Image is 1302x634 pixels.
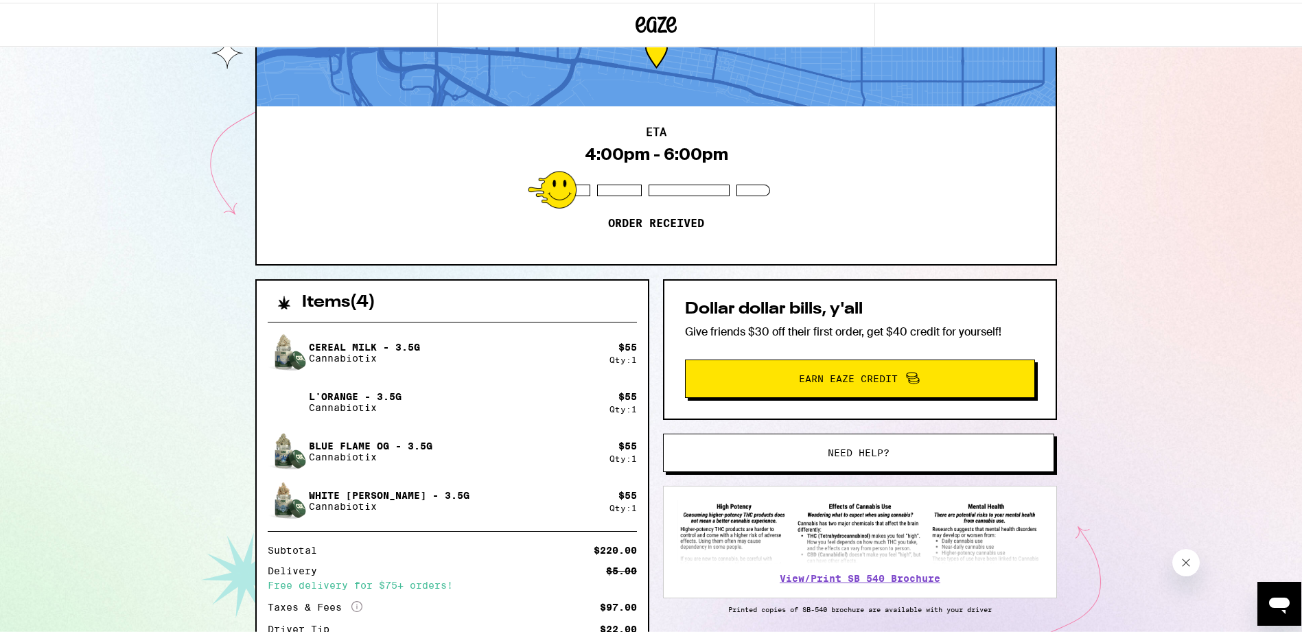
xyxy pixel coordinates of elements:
div: $ 55 [618,438,637,449]
p: Cannabiotix [309,498,469,509]
p: Order received [608,214,704,228]
div: Free delivery for $75+ orders! [268,578,637,587]
button: Earn Eaze Credit [685,357,1035,395]
div: Subtotal [268,543,327,552]
span: Earn Eaze Credit [799,371,898,381]
button: Need help? [663,431,1054,469]
div: $22.00 [600,622,637,631]
p: Printed copies of SB-540 brochure are available with your driver [663,602,1057,611]
div: $220.00 [594,543,637,552]
p: Cannabiotix [309,350,420,361]
div: Driver Tip [268,622,339,631]
div: Qty: 1 [609,501,637,510]
h2: ETA [646,124,666,135]
div: Qty: 1 [609,353,637,362]
img: Blue Flame OG - 3.5g [268,430,306,468]
iframe: Close message [1172,546,1200,574]
p: Cereal Milk - 3.5g [309,339,420,350]
p: Give friends $30 off their first order, get $40 credit for yourself! [685,322,1035,336]
div: $5.00 [606,563,637,573]
iframe: Button to launch messaging window [1257,579,1301,623]
span: Need help? [828,445,890,455]
div: 4:00pm - 6:00pm [585,142,728,161]
img: SB 540 Brochure preview [677,497,1043,561]
div: $ 55 [618,339,637,350]
a: View/Print SB 540 Brochure [780,570,940,581]
div: Delivery [268,563,327,573]
div: Qty: 1 [609,402,637,411]
h2: Items ( 4 ) [302,292,375,308]
div: $97.00 [600,600,637,609]
img: L'Orange - 3.5g [268,380,306,419]
p: Cannabiotix [309,399,402,410]
span: Hi. Need any help? [8,10,99,21]
div: Qty: 1 [609,451,637,460]
h2: Dollar dollar bills, y'all [685,298,1035,315]
div: $ 55 [618,388,637,399]
p: White [PERSON_NAME] - 3.5g [309,487,469,498]
div: $ 55 [618,487,637,498]
p: Blue Flame OG - 3.5g [309,438,432,449]
div: Taxes & Fees [268,598,362,611]
img: Cereal Milk - 3.5g [268,331,306,369]
p: Cannabiotix [309,449,432,460]
p: L'Orange - 3.5g [309,388,402,399]
img: White Walker OG - 3.5g [268,479,306,517]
